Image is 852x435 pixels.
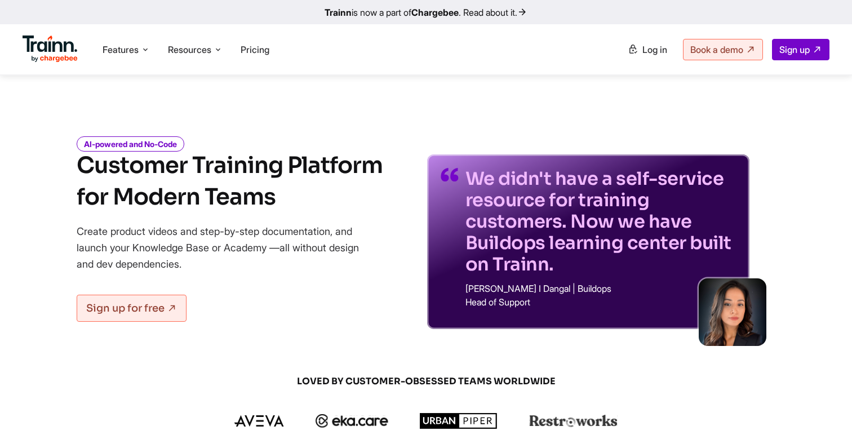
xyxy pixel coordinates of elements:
span: Book a demo [690,44,743,55]
h1: Customer Training Platform for Modern Teams [77,150,383,213]
p: Create product videos and step-by-step documentation, and launch your Knowledge Base or Academy —... [77,223,375,272]
span: Features [103,43,139,56]
p: Head of Support [465,298,736,307]
img: Trainn Logo [23,35,78,63]
img: sabina-buildops.d2e8138.png [699,278,766,346]
a: Log in [621,39,674,60]
img: restroworks logo [529,415,618,427]
span: Sign up [779,44,810,55]
span: Resources [168,43,211,56]
span: Log in [642,44,667,55]
b: Trainn [325,7,352,18]
a: Pricing [241,44,269,55]
p: We didn't have a self-service resource for training customers. Now we have Buildops learning cent... [465,168,736,275]
a: Sign up [772,39,829,60]
i: AI-powered and No-Code [77,136,184,152]
a: Sign up for free [77,295,187,322]
img: quotes-purple.41a7099.svg [441,168,459,181]
img: ekacare logo [316,414,389,428]
span: LOVED BY CUSTOMER-OBSESSED TEAMS WORLDWIDE [156,375,696,388]
a: Book a demo [683,39,763,60]
b: Chargebee [411,7,459,18]
img: urbanpiper logo [420,413,498,429]
p: [PERSON_NAME] I Dangal | Buildops [465,284,736,293]
img: aveva logo [234,415,284,427]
